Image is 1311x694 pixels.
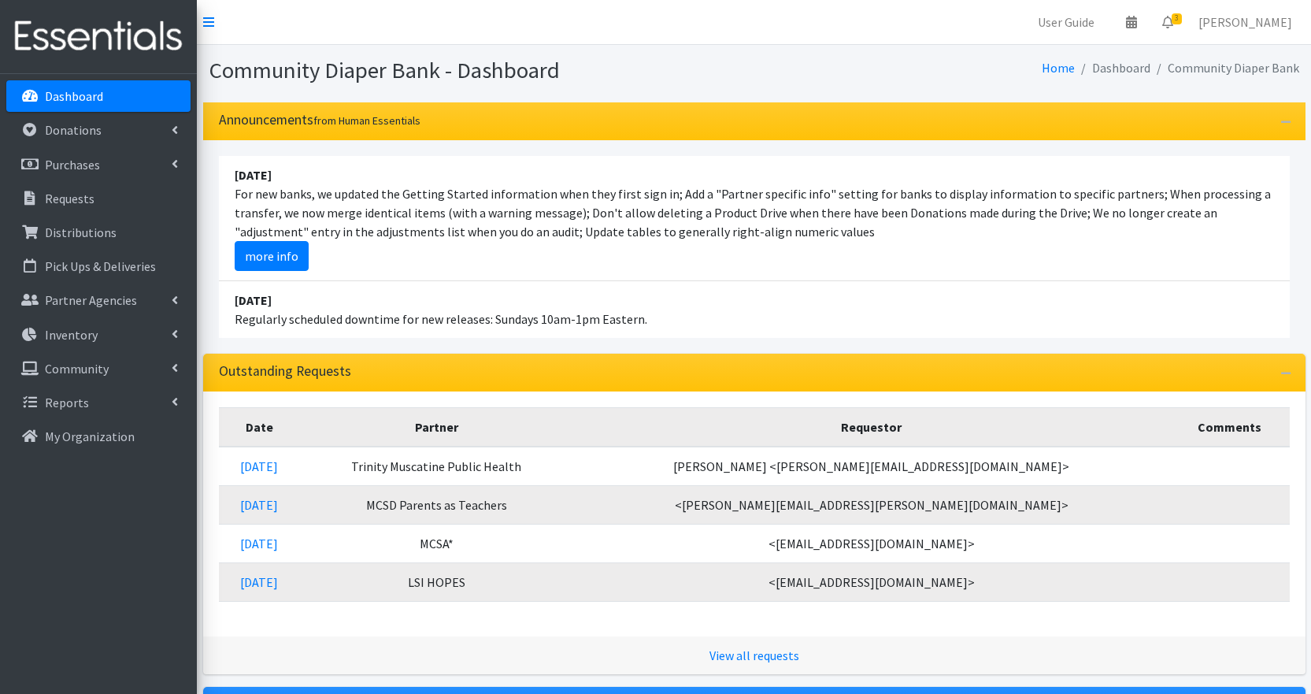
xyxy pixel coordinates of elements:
p: Dashboard [45,88,103,104]
a: Donations [6,114,191,146]
p: Community [45,361,109,377]
p: Inventory [45,327,98,343]
p: Reports [45,395,89,410]
a: 3 [1150,6,1186,38]
th: Partner [300,407,572,447]
td: LSI HOPES [300,562,572,601]
li: For new banks, we updated the Getting Started information when they first sign in; Add a "Partner... [219,156,1290,281]
p: Partner Agencies [45,292,137,308]
a: Requests [6,183,191,214]
strong: [DATE] [235,292,272,308]
p: My Organization [45,429,135,444]
td: MCSD Parents as Teachers [300,485,572,524]
a: Partner Agencies [6,284,191,316]
a: My Organization [6,421,191,452]
td: Trinity Muscatine Public Health [300,447,572,486]
h3: Outstanding Requests [219,363,351,380]
p: Pick Ups & Deliveries [45,258,156,274]
a: Reports [6,387,191,418]
a: Community [6,353,191,384]
a: Home [1042,60,1075,76]
img: HumanEssentials [6,10,191,63]
th: Comments [1170,407,1289,447]
td: <[EMAIL_ADDRESS][DOMAIN_NAME]> [572,562,1170,601]
td: MCSA* [300,524,572,562]
li: Dashboard [1075,57,1150,80]
a: [DATE] [240,458,278,474]
a: View all requests [709,648,799,663]
a: User Guide [1025,6,1107,38]
p: Requests [45,191,94,206]
h1: Community Diaper Bank - Dashboard [209,57,749,84]
a: Purchases [6,149,191,180]
p: Donations [45,122,102,138]
span: 3 [1172,13,1182,24]
li: Community Diaper Bank [1150,57,1299,80]
p: Distributions [45,225,117,240]
a: Inventory [6,319,191,351]
a: more info [235,241,309,271]
th: Date [219,407,301,447]
p: Purchases [45,157,100,173]
a: [PERSON_NAME] [1186,6,1305,38]
h3: Announcements [219,112,420,128]
td: <[PERSON_NAME][EMAIL_ADDRESS][PERSON_NAME][DOMAIN_NAME]> [572,485,1170,524]
small: from Human Essentials [313,113,420,128]
a: Distributions [6,217,191,248]
a: [DATE] [240,497,278,513]
strong: [DATE] [235,167,272,183]
a: [DATE] [240,536,278,551]
a: Pick Ups & Deliveries [6,251,191,282]
td: <[EMAIL_ADDRESS][DOMAIN_NAME]> [572,524,1170,562]
th: Requestor [572,407,1170,447]
a: [DATE] [240,574,278,590]
td: [PERSON_NAME] <[PERSON_NAME][EMAIL_ADDRESS][DOMAIN_NAME]> [572,447,1170,486]
li: Regularly scheduled downtime for new releases: Sundays 10am-1pm Eastern. [219,281,1290,338]
a: Dashboard [6,80,191,112]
